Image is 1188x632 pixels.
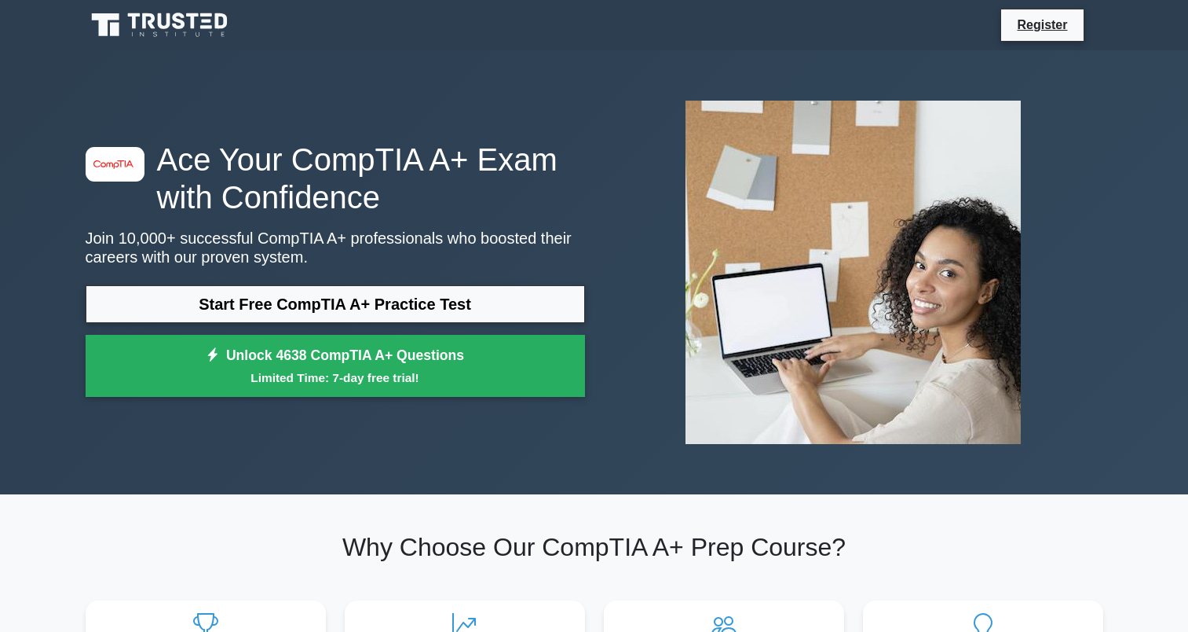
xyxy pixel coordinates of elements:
a: Register [1007,15,1077,35]
p: Join 10,000+ successful CompTIA A+ professionals who boosted their careers with our proven system. [86,229,585,266]
h1: Ace Your CompTIA A+ Exam with Confidence [86,141,585,216]
a: Start Free CompTIA A+ Practice Test [86,285,585,323]
a: Unlock 4638 CompTIA A+ QuestionsLimited Time: 7-day free trial! [86,335,585,398]
h2: Why Choose Our CompTIA A+ Prep Course? [86,532,1103,562]
small: Limited Time: 7-day free trial! [105,369,565,387]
